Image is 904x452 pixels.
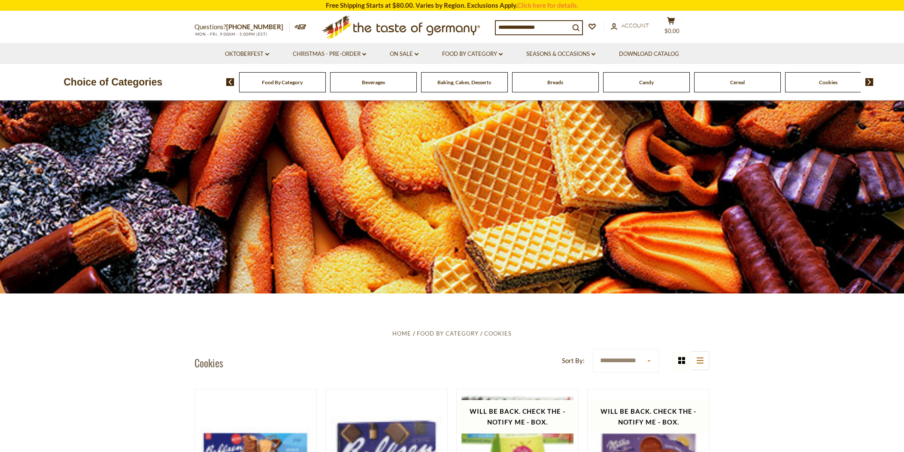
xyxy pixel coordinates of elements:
[865,78,874,86] img: next arrow
[611,21,649,31] a: Account
[226,78,234,86] img: previous arrow
[390,49,419,59] a: On Sale
[619,49,679,59] a: Download Catalog
[664,27,680,34] span: $0.00
[437,79,491,86] a: Baking, Cakes, Desserts
[730,79,745,86] a: Cereal
[362,79,385,86] a: Beverages
[622,22,649,29] span: Account
[658,17,684,38] button: $0.00
[517,1,578,9] a: Click here for details.
[226,23,283,31] a: [PHONE_NUMBER]
[562,355,585,366] label: Sort By:
[194,32,267,37] span: MON - FRI, 9:00AM - 5:00PM (EST)
[639,79,654,86] a: Candy
[225,49,269,59] a: Oktoberfest
[194,356,223,369] h1: Cookies
[442,49,503,59] a: Food By Category
[293,49,366,59] a: Christmas - PRE-ORDER
[262,79,303,86] a: Food By Category
[194,21,290,33] p: Questions?
[819,79,837,86] a: Cookies
[417,330,479,337] a: Food By Category
[484,330,512,337] a: Cookies
[526,49,595,59] a: Seasons & Occasions
[547,79,563,86] a: Breads
[392,330,411,337] a: Home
